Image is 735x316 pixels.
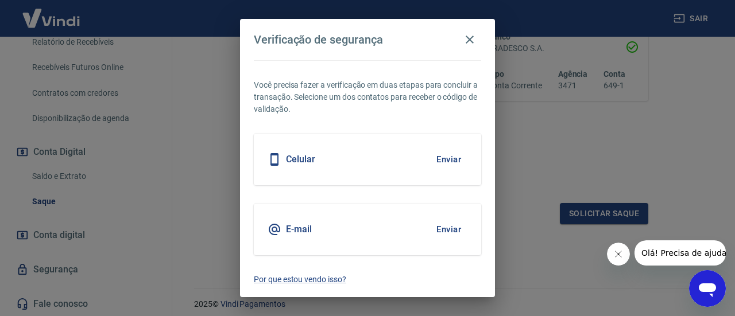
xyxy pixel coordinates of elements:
span: Olá! Precisa de ajuda? [7,8,96,17]
h4: Verificação de segurança [254,33,383,46]
button: Enviar [430,147,467,171]
p: Você precisa fazer a verificação em duas etapas para concluir a transação. Selecione um dos conta... [254,79,481,115]
a: Por que estou vendo isso? [254,274,481,286]
h5: E-mail [286,224,312,235]
iframe: Mensagem da empresa [635,240,726,266]
h5: Celular [286,154,315,165]
iframe: Fechar mensagem [607,243,630,266]
iframe: Botão para abrir a janela de mensagens [689,270,726,307]
button: Enviar [430,217,467,241]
